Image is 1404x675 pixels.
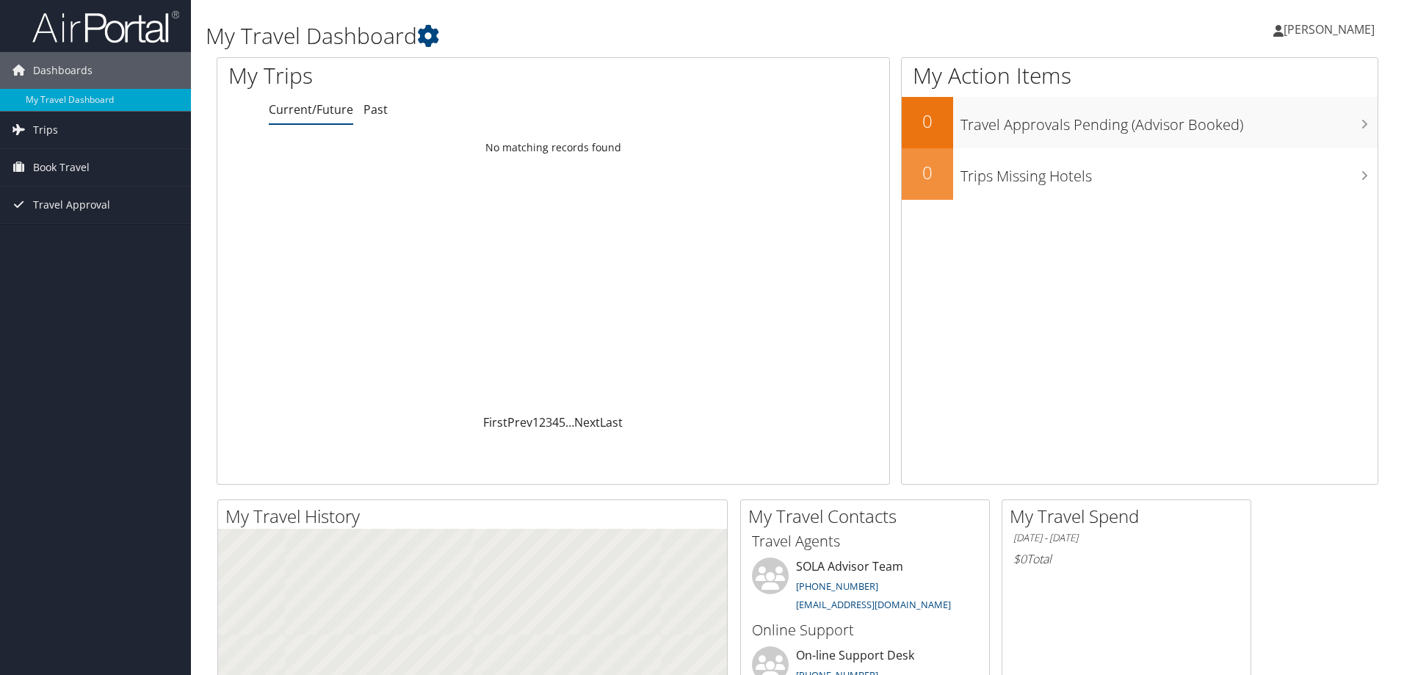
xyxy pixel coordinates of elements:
[745,557,985,618] li: SOLA Advisor Team
[532,414,539,430] a: 1
[1013,551,1240,567] h6: Total
[796,598,951,611] a: [EMAIL_ADDRESS][DOMAIN_NAME]
[559,414,565,430] a: 5
[1013,531,1240,545] h6: [DATE] - [DATE]
[752,620,978,640] h3: Online Support
[546,414,552,430] a: 3
[33,112,58,148] span: Trips
[960,107,1378,135] h3: Travel Approvals Pending (Advisor Booked)
[228,60,598,91] h1: My Trips
[33,52,93,89] span: Dashboards
[507,414,532,430] a: Prev
[206,21,995,51] h1: My Travel Dashboard
[32,10,179,44] img: airportal-logo.png
[902,109,953,134] h2: 0
[1010,504,1251,529] h2: My Travel Spend
[752,531,978,552] h3: Travel Agents
[33,187,110,223] span: Travel Approval
[565,414,574,430] span: …
[539,414,546,430] a: 2
[960,159,1378,187] h3: Trips Missing Hotels
[1284,21,1375,37] span: [PERSON_NAME]
[600,414,623,430] a: Last
[796,580,878,593] a: [PHONE_NUMBER]
[574,414,600,430] a: Next
[748,504,989,529] h2: My Travel Contacts
[483,414,507,430] a: First
[363,101,388,118] a: Past
[902,148,1378,200] a: 0Trips Missing Hotels
[1013,551,1027,567] span: $0
[552,414,559,430] a: 4
[269,101,353,118] a: Current/Future
[225,504,727,529] h2: My Travel History
[1273,7,1389,51] a: [PERSON_NAME]
[33,149,90,186] span: Book Travel
[902,60,1378,91] h1: My Action Items
[217,134,889,161] td: No matching records found
[902,97,1378,148] a: 0Travel Approvals Pending (Advisor Booked)
[902,160,953,185] h2: 0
